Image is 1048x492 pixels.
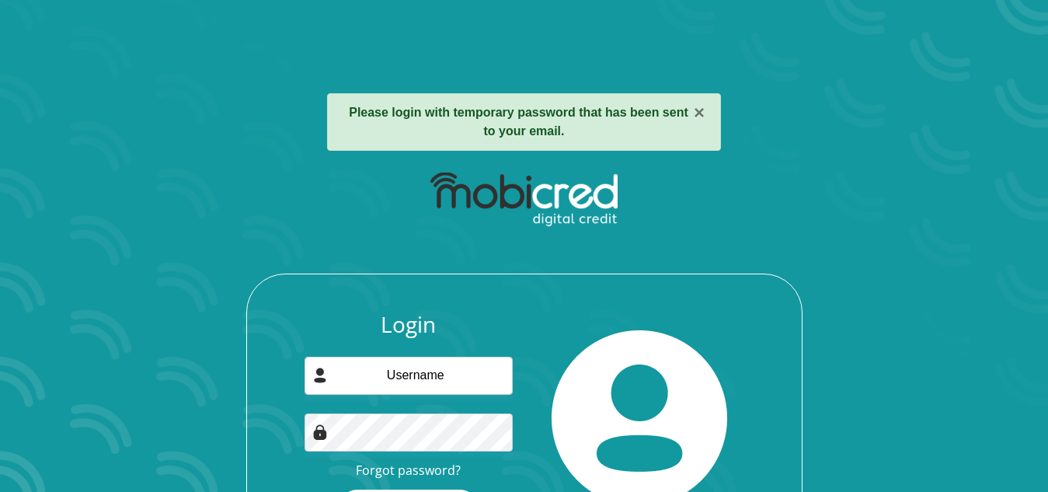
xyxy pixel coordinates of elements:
[349,106,688,138] strong: Please login with temporary password that has been sent to your email.
[305,357,513,395] input: Username
[430,173,618,227] img: mobicred logo
[694,103,705,122] button: ×
[312,368,328,383] img: user-icon image
[356,462,461,479] a: Forgot password?
[312,424,328,440] img: Image
[305,312,513,338] h3: Login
